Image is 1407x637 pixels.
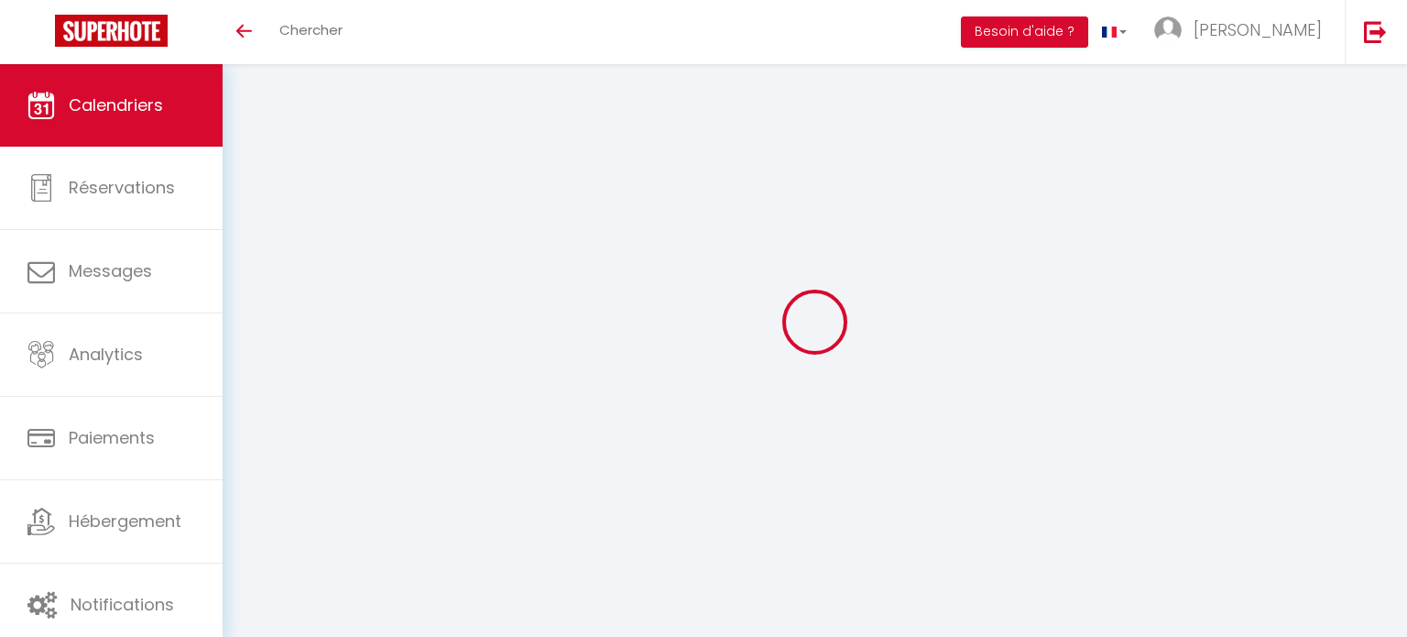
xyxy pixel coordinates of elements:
[55,15,168,47] img: Super Booking
[1154,16,1182,44] img: ...
[69,93,163,116] span: Calendriers
[69,343,143,366] span: Analytics
[1364,20,1387,43] img: logout
[71,593,174,616] span: Notifications
[1194,18,1322,41] span: [PERSON_NAME]
[961,16,1088,48] button: Besoin d'aide ?
[69,510,181,533] span: Hébergement
[69,176,175,199] span: Réservations
[69,426,155,449] span: Paiements
[69,259,152,282] span: Messages
[279,20,343,39] span: Chercher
